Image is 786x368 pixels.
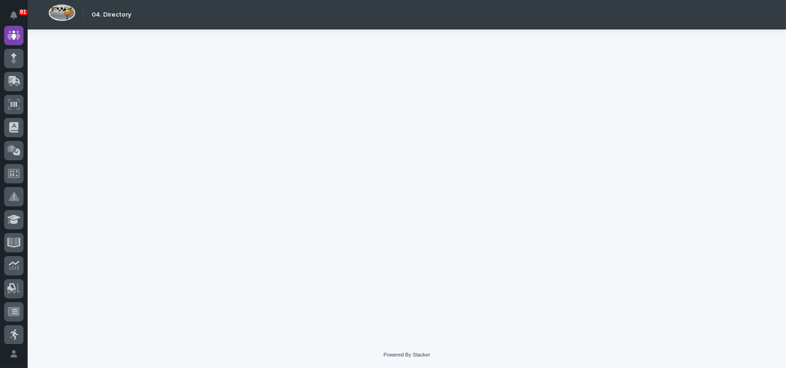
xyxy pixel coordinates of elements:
[92,11,131,19] h2: 04. Directory
[384,352,430,357] a: Powered By Stacker
[48,4,76,21] img: Workspace Logo
[12,11,23,26] div: Notifications91
[20,9,26,15] p: 91
[4,6,23,25] button: Notifications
